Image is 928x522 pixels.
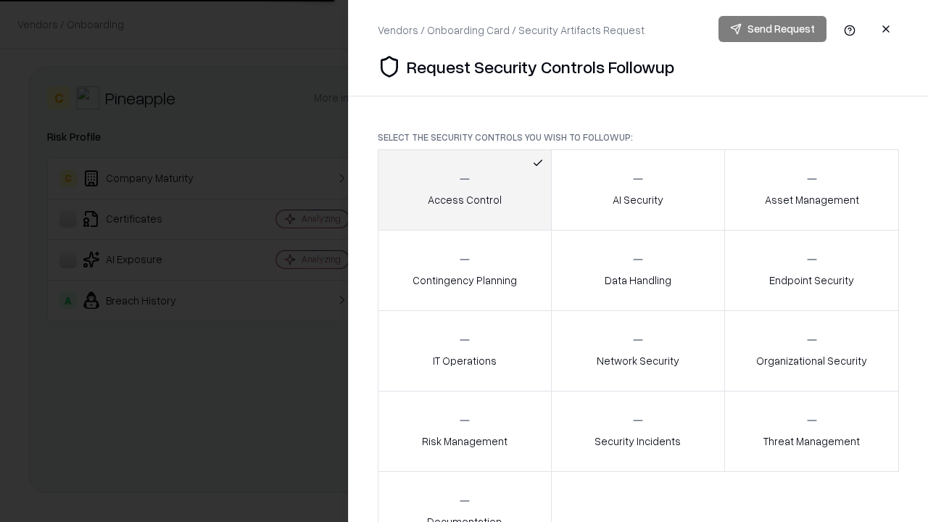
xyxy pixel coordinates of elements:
[765,192,859,207] p: Asset Management
[378,391,552,472] button: Risk Management
[551,310,726,391] button: Network Security
[594,434,681,449] p: Security Incidents
[378,22,645,38] div: Vendors / Onboarding Card / Security Artifacts Request
[551,391,726,472] button: Security Incidents
[724,149,899,231] button: Asset Management
[422,434,507,449] p: Risk Management
[407,55,674,78] p: Request Security Controls Followup
[613,192,663,207] p: AI Security
[428,192,502,207] p: Access Control
[378,230,552,311] button: Contingency Planning
[605,273,671,288] p: Data Handling
[724,310,899,391] button: Organizational Security
[551,149,726,231] button: AI Security
[378,310,552,391] button: IT Operations
[378,149,552,231] button: Access Control
[433,353,497,368] p: IT Operations
[378,131,899,144] p: Select the security controls you wish to followup:
[763,434,860,449] p: Threat Management
[597,353,679,368] p: Network Security
[769,273,854,288] p: Endpoint Security
[724,391,899,472] button: Threat Management
[724,230,899,311] button: Endpoint Security
[551,230,726,311] button: Data Handling
[756,353,867,368] p: Organizational Security
[413,273,517,288] p: Contingency Planning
